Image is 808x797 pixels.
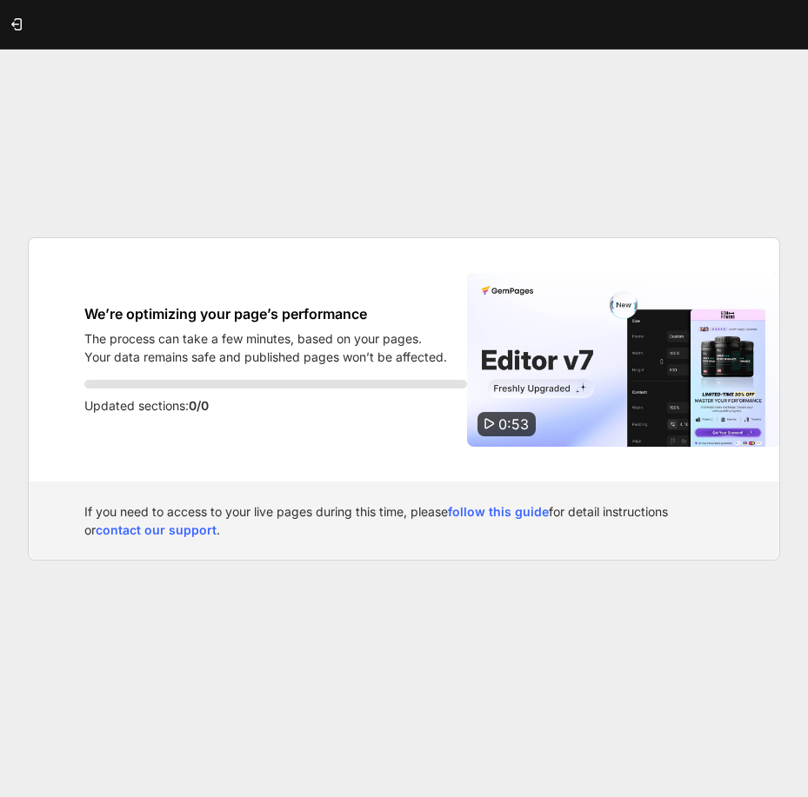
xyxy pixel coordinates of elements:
span: 0/0 [189,398,209,413]
div: If you need to access to your live pages during this time, please for detail instructions or . [84,502,724,539]
a: follow this guide [448,504,549,519]
p: Your data remains safe and published pages won’t be affected. [84,348,447,366]
a: contact our support [96,522,217,537]
p: Updated sections: [84,395,467,416]
span: 0:53 [498,415,529,433]
img: Video thumbnail [467,273,780,447]
h1: We’re optimizing your page’s performance [84,303,447,324]
p: The process can take a few minutes, based on your pages. [84,329,447,348]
